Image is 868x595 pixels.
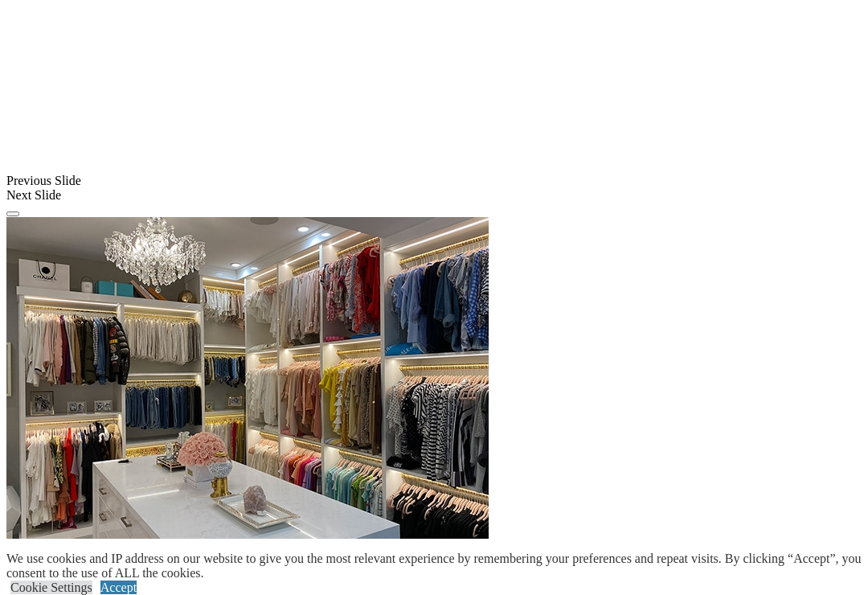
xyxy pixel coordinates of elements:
button: Click here to pause slide show [6,211,19,216]
div: Next Slide [6,188,862,203]
a: Cookie Settings [10,581,92,594]
img: Banner for mobile view [6,217,489,539]
div: We use cookies and IP address on our website to give you the most relevant experience by remember... [6,552,868,581]
a: Accept [100,581,137,594]
div: Previous Slide [6,174,862,188]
